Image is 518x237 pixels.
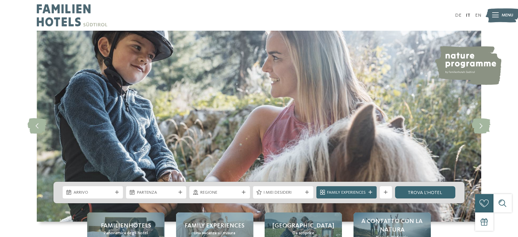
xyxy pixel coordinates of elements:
span: [GEOGRAPHIC_DATA] [272,222,334,230]
span: Una vacanza su misura [194,230,235,236]
span: Familienhotels [101,222,151,230]
a: trova l’hotel [395,186,455,198]
span: Regione [200,190,239,196]
a: DE [455,13,461,18]
img: nature programme by Familienhotels Südtirol [434,46,501,85]
span: Arrivo [74,190,112,196]
span: Family Experiences [327,190,366,196]
span: Da scoprire [293,230,314,236]
span: Partenza [137,190,176,196]
span: Menu [502,12,513,18]
img: Family hotel Alto Adige: the happy family places! [37,31,481,222]
span: A contatto con la natura [360,217,425,234]
a: EN [475,13,481,18]
span: Family experiences [185,222,245,230]
a: IT [466,13,470,18]
span: Panoramica degli hotel [104,230,148,236]
span: I miei desideri [264,190,302,196]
